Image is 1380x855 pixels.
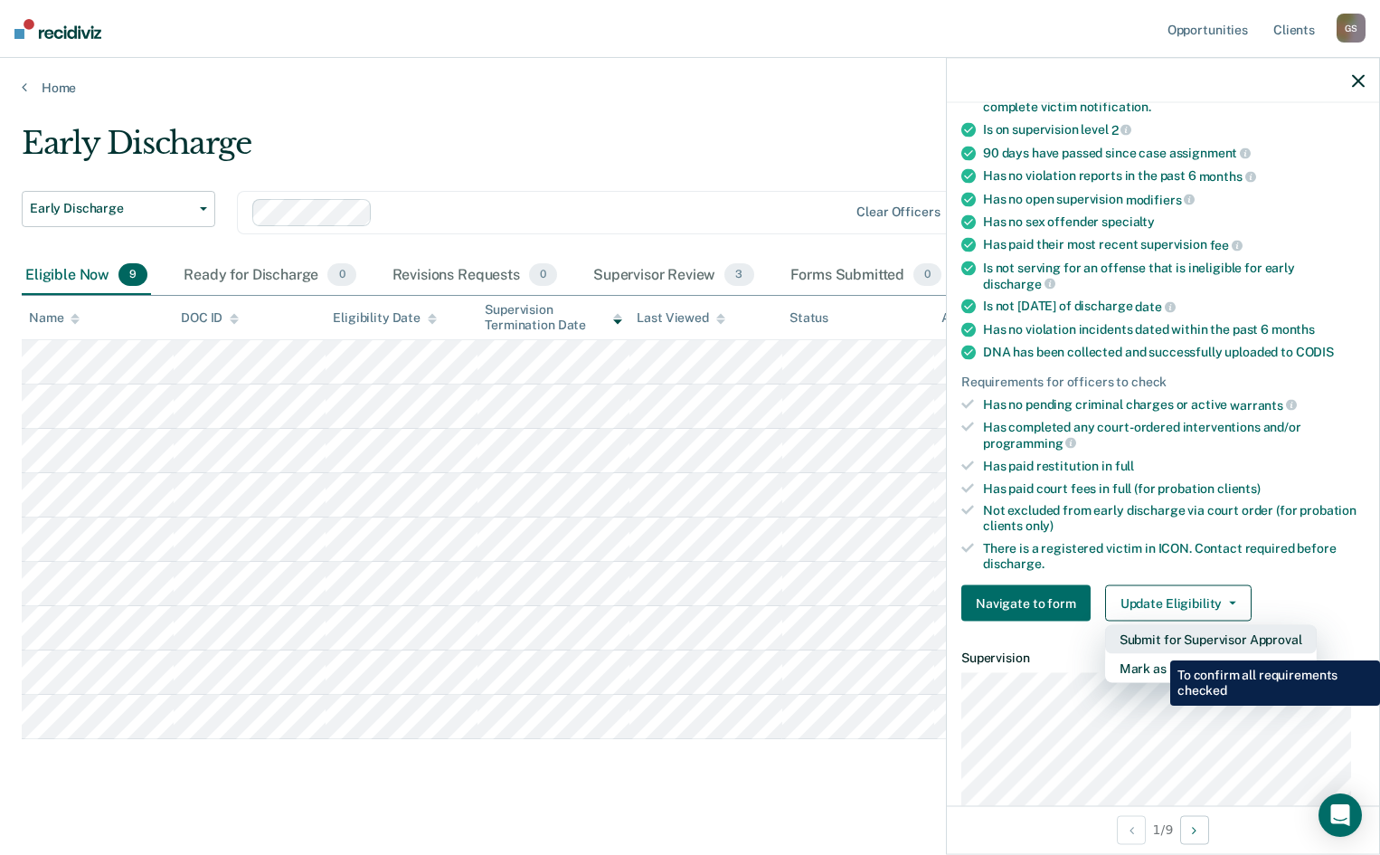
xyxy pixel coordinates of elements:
[181,310,239,326] div: DOC ID
[961,651,1365,666] dt: Supervision
[983,435,1076,450] span: programming
[789,310,828,326] div: Status
[983,458,1365,473] div: Has paid restitution in
[1105,654,1317,683] button: Mark as Ineligible
[1169,146,1251,160] span: assignment
[118,263,147,287] span: 9
[961,585,1098,622] a: Navigate to form link
[983,540,1365,571] div: There is a registered victim in ICON. Contact required before
[22,80,1358,96] a: Home
[983,344,1365,359] div: DNA has been collected and successfully uploaded to
[983,260,1365,290] div: Is not serving for an offense that is ineligible for early
[30,201,193,216] span: Early Discharge
[1026,518,1054,533] span: only)
[983,121,1365,138] div: Is on supervision level
[327,263,355,287] span: 0
[947,805,1379,853] div: 1 / 9
[941,310,1026,326] div: Assigned to
[983,145,1365,161] div: 90 days have passed since case
[1337,14,1366,43] div: G S
[983,214,1365,230] div: Has no sex offender
[983,299,1365,315] div: Is not [DATE] of discharge
[724,263,753,287] span: 3
[1111,122,1132,137] span: 2
[22,256,151,296] div: Eligible Now
[983,191,1365,207] div: Has no open supervision
[983,503,1365,534] div: Not excluded from early discharge via court order (for probation clients
[961,374,1365,389] div: Requirements for officers to check
[1296,344,1334,358] span: CODIS
[983,276,1055,290] span: discharge
[983,321,1365,337] div: Has no violation incidents dated within the past 6
[983,480,1365,496] div: Has paid court fees in full (for probation
[983,168,1365,185] div: Has no violation reports in the past 6
[1126,192,1196,206] span: modifiers
[22,125,1057,176] div: Early Discharge
[961,585,1091,622] button: Navigate to form
[983,420,1365,451] div: Has completed any court-ordered interventions and/or
[1180,815,1209,844] button: Next Opportunity
[1115,458,1134,472] span: full
[1230,397,1297,412] span: warrants
[637,310,724,326] div: Last Viewed
[485,302,622,333] div: Supervision Termination Date
[1271,321,1315,336] span: months
[913,263,941,287] span: 0
[14,19,101,39] img: Recidiviz
[529,263,557,287] span: 0
[1105,625,1317,654] button: Submit for Supervisor Approval
[983,237,1365,253] div: Has paid their most recent supervision
[983,556,1044,570] span: discharge.
[29,310,80,326] div: Name
[180,256,359,296] div: Ready for Discharge
[1105,585,1252,622] button: Update Eligibility
[1217,480,1261,495] span: clients)
[1319,793,1362,837] div: Open Intercom Messenger
[1210,238,1243,252] span: fee
[1199,168,1256,183] span: months
[1135,299,1175,314] span: date
[389,256,561,296] div: Revisions Requests
[590,256,758,296] div: Supervisor Review
[856,204,940,220] div: Clear officers
[333,310,437,326] div: Eligibility Date
[983,396,1365,413] div: Has no pending criminal charges or active
[1117,815,1146,844] button: Previous Opportunity
[787,256,946,296] div: Forms Submitted
[1101,214,1155,229] span: specialty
